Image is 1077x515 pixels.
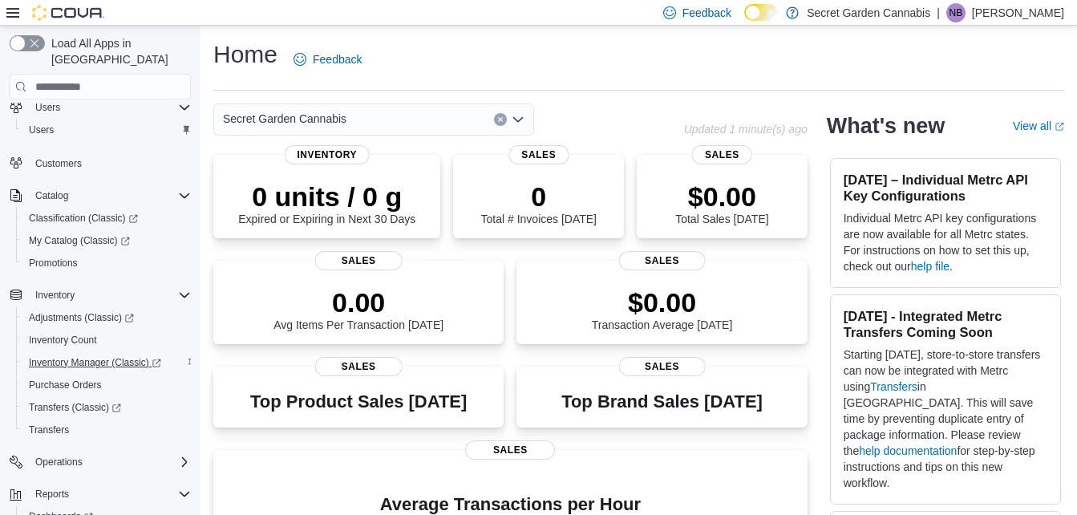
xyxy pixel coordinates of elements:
[45,35,191,67] span: Load All Apps in [GEOGRAPHIC_DATA]
[618,357,706,376] span: Sales
[29,98,191,117] span: Users
[22,330,191,350] span: Inventory Count
[213,39,277,71] h1: Home
[29,286,81,305] button: Inventory
[949,3,963,22] span: NB
[273,286,443,318] p: 0.00
[22,375,108,395] a: Purchase Orders
[29,154,88,173] a: Customers
[22,330,103,350] a: Inventory Count
[481,180,597,213] p: 0
[3,284,197,306] button: Inventory
[29,124,54,136] span: Users
[238,180,415,225] div: Expired or Expiring in Next 30 Days
[22,420,191,440] span: Transfers
[287,43,368,75] a: Feedback
[29,311,134,324] span: Adjustments (Classic)
[226,495,795,514] h4: Average Transactions per Hour
[844,172,1047,204] h3: [DATE] – Individual Metrc API Key Configurations
[35,488,69,501] span: Reports
[29,452,191,472] span: Operations
[22,120,60,140] a: Users
[561,392,763,412] h3: Top Brand Sales [DATE]
[16,252,197,274] button: Promotions
[512,113,524,126] button: Open list of options
[29,379,102,391] span: Purchase Orders
[618,251,706,270] span: Sales
[937,3,940,22] p: |
[22,353,191,372] span: Inventory Manager (Classic)
[16,396,197,419] a: Transfers (Classic)
[22,353,168,372] a: Inventory Manager (Classic)
[16,329,197,351] button: Inventory Count
[22,308,140,327] a: Adjustments (Classic)
[22,398,191,417] span: Transfers (Classic)
[29,186,75,205] button: Catalog
[3,483,197,505] button: Reports
[911,260,949,273] a: help file
[744,21,745,22] span: Dark Mode
[29,98,67,117] button: Users
[313,51,362,67] span: Feedback
[3,96,197,119] button: Users
[284,145,370,164] span: Inventory
[22,120,191,140] span: Users
[3,451,197,473] button: Operations
[682,5,731,21] span: Feedback
[35,289,75,302] span: Inventory
[675,180,768,225] div: Total Sales [DATE]
[481,180,597,225] div: Total # Invoices [DATE]
[22,420,75,440] a: Transfers
[684,123,808,136] p: Updated 1 minute(s) ago
[22,231,191,250] span: My Catalog (Classic)
[16,207,197,229] a: Classification (Classic)
[1055,122,1064,132] svg: External link
[3,185,197,207] button: Catalog
[675,180,768,213] p: $0.00
[35,189,68,202] span: Catalog
[22,308,191,327] span: Adjustments (Classic)
[250,392,467,412] h3: Top Product Sales [DATE]
[946,3,966,22] div: Nick Brodmann
[870,380,917,393] a: Transfers
[29,452,89,472] button: Operations
[22,209,191,228] span: Classification (Classic)
[22,375,191,395] span: Purchase Orders
[744,4,778,21] input: Dark Mode
[592,286,733,331] div: Transaction Average [DATE]
[29,401,121,414] span: Transfers (Classic)
[16,119,197,141] button: Users
[16,351,197,374] a: Inventory Manager (Classic)
[29,186,191,205] span: Catalog
[16,374,197,396] button: Purchase Orders
[29,234,130,247] span: My Catalog (Classic)
[315,251,403,270] span: Sales
[807,3,930,22] p: Secret Garden Cannabis
[859,444,957,457] a: help documentation
[844,210,1047,274] p: Individual Metrc API key configurations are now available for all Metrc states. For instructions ...
[29,485,191,504] span: Reports
[972,3,1064,22] p: [PERSON_NAME]
[29,485,75,504] button: Reports
[35,456,83,468] span: Operations
[273,286,443,331] div: Avg Items Per Transaction [DATE]
[315,357,403,376] span: Sales
[3,151,197,174] button: Customers
[844,347,1047,491] p: Starting [DATE], store-to-store transfers can now be integrated with Metrc using in [GEOGRAPHIC_D...
[22,209,144,228] a: Classification (Classic)
[1013,120,1064,132] a: View allExternal link
[29,286,191,305] span: Inventory
[29,152,191,172] span: Customers
[508,145,569,164] span: Sales
[35,157,82,170] span: Customers
[22,253,84,273] a: Promotions
[29,356,161,369] span: Inventory Manager (Classic)
[29,212,138,225] span: Classification (Classic)
[844,308,1047,340] h3: [DATE] - Integrated Metrc Transfers Coming Soon
[692,145,752,164] span: Sales
[29,257,78,270] span: Promotions
[465,440,555,460] span: Sales
[22,253,191,273] span: Promotions
[827,113,945,139] h2: What's new
[592,286,733,318] p: $0.00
